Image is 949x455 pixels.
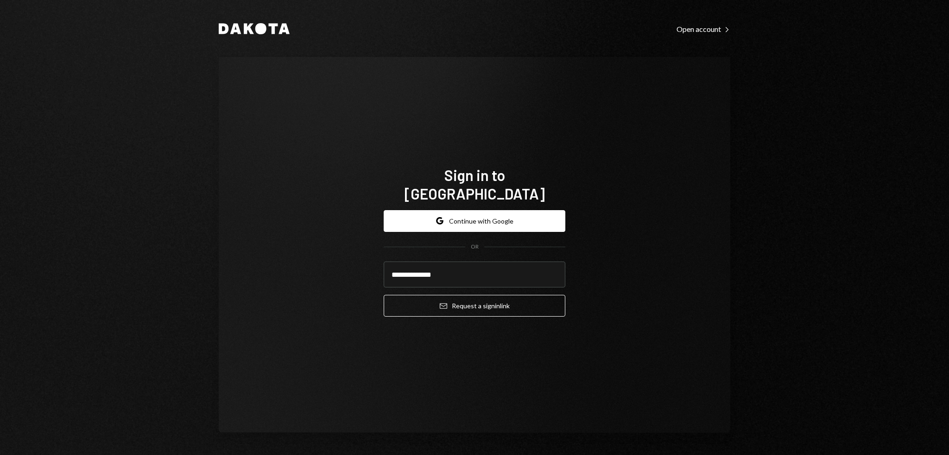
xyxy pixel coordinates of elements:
[384,210,565,232] button: Continue with Google
[384,295,565,317] button: Request a signinlink
[384,166,565,203] h1: Sign in to [GEOGRAPHIC_DATA]
[471,243,479,251] div: OR
[677,25,730,34] div: Open account
[677,24,730,34] a: Open account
